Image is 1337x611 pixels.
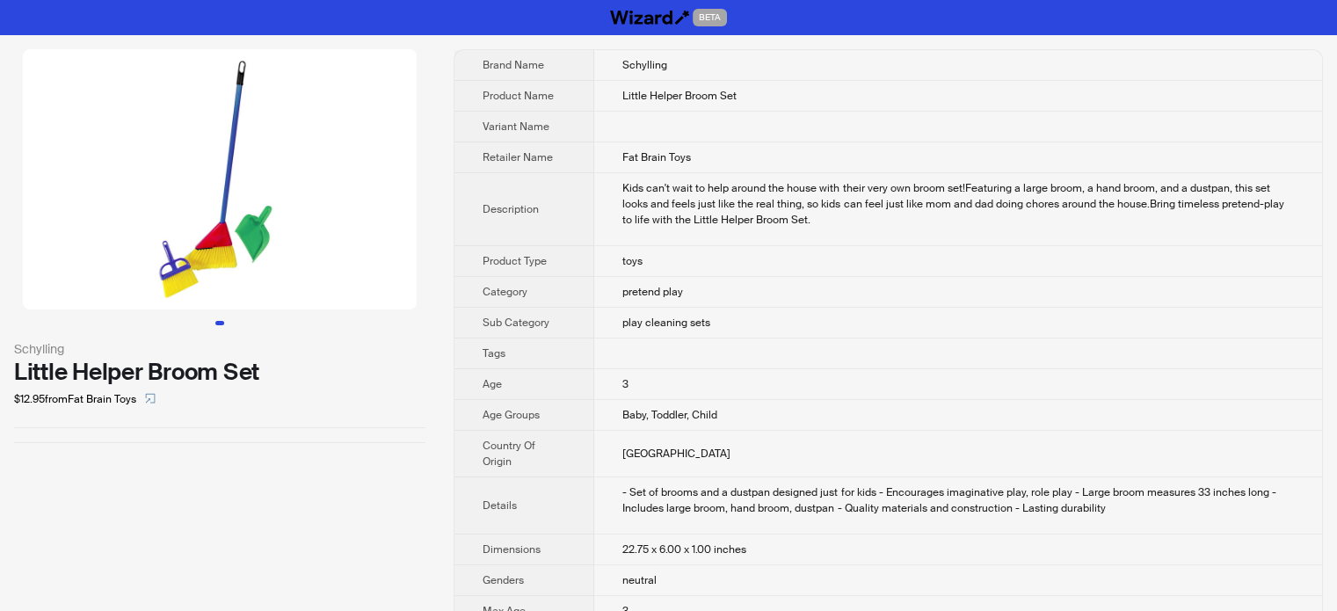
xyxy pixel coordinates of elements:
span: Genders [483,573,524,587]
span: Age [483,377,502,391]
div: Kids can't wait to help around the house with their very own broom set!Featuring a large broom, a... [622,180,1294,228]
span: toys [622,254,643,268]
span: 3 [622,377,629,391]
span: Little Helper Broom Set [622,89,737,103]
span: play cleaning sets [622,316,710,330]
span: Sub Category [483,316,549,330]
span: Variant Name [483,120,549,134]
div: $12.95 from Fat Brain Toys [14,385,425,413]
span: select [145,393,156,404]
span: Retailer Name [483,150,553,164]
div: Little Helper Broom Set [14,359,425,385]
span: Fat Brain Toys [622,150,691,164]
span: Product Name [483,89,554,103]
span: [GEOGRAPHIC_DATA] [622,447,730,461]
span: Age Groups [483,408,540,422]
span: Description [483,202,539,216]
span: Category [483,285,527,299]
span: Tags [483,346,505,360]
span: neutral [622,573,657,587]
span: pretend play [622,285,683,299]
span: Dimensions [483,542,541,556]
span: 22.75 x 6.00 x 1.00 inches [622,542,746,556]
span: Schylling [622,58,667,72]
span: Country Of Origin [483,439,535,469]
span: Brand Name [483,58,544,72]
div: - Set of brooms and a dustpan designed just for kids - Encourages imaginative play, role play - L... [622,484,1294,516]
span: Baby, Toddler, Child [622,408,717,422]
button: Go to slide 1 [215,321,224,325]
span: Product Type [483,254,547,268]
span: Details [483,498,517,513]
img: Little Helper Broom Set image 1 [23,49,417,309]
span: BETA [693,9,727,26]
div: Schylling [14,339,425,359]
